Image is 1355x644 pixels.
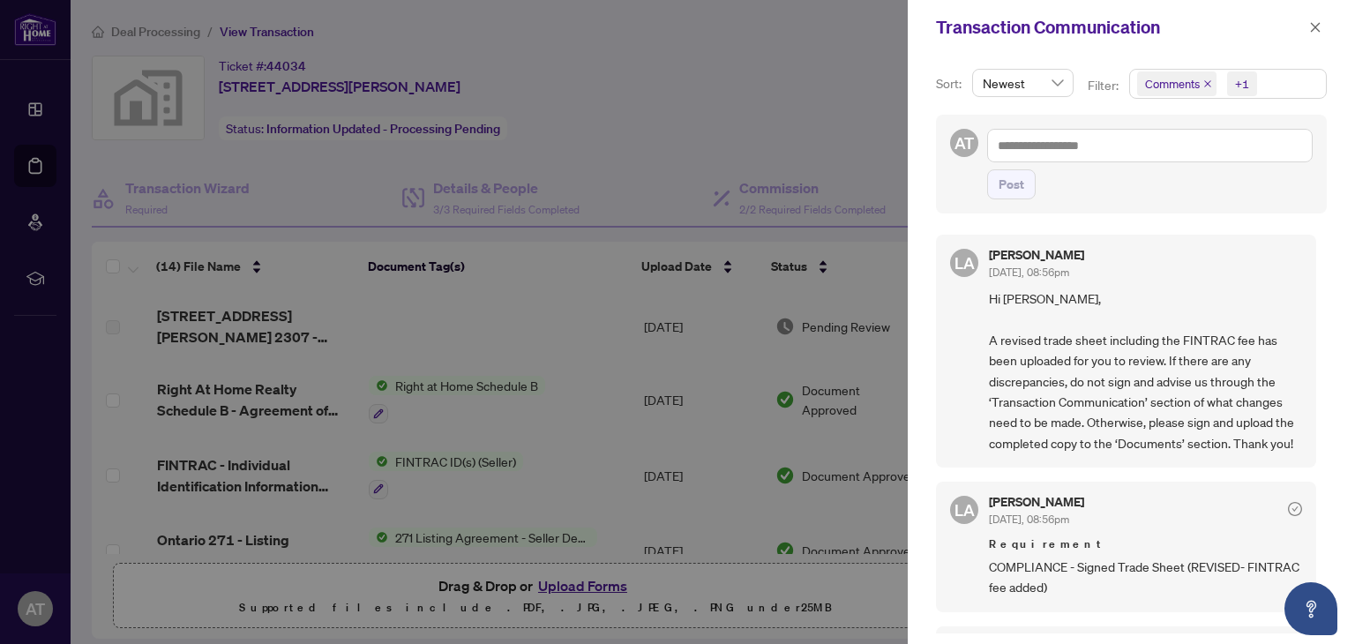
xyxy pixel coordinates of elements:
span: Comments [1137,71,1217,96]
span: Requirement [989,535,1302,553]
span: [DATE], 08:56pm [989,513,1069,526]
button: Post [987,169,1036,199]
span: check-circle [1288,502,1302,516]
span: AT [954,131,974,155]
span: close [1203,79,1212,88]
h5: [PERSON_NAME] [989,496,1084,508]
span: Hi [PERSON_NAME], A revised trade sheet including the FINTRAC fee has been uploaded for you to re... [989,288,1302,453]
p: Sort: [936,74,965,94]
span: close [1309,21,1321,34]
span: Newest [983,70,1063,96]
span: COMPLIANCE - Signed Trade Sheet (REVISED- FINTRAC fee added) [989,557,1302,598]
p: Filter: [1088,76,1121,95]
span: LA [954,251,975,275]
span: [DATE], 08:56pm [989,266,1069,279]
button: Open asap [1284,582,1337,635]
div: +1 [1235,75,1249,93]
h5: [PERSON_NAME] [989,249,1084,261]
span: Comments [1145,75,1200,93]
span: LA [954,498,975,522]
div: Transaction Communication [936,14,1304,41]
